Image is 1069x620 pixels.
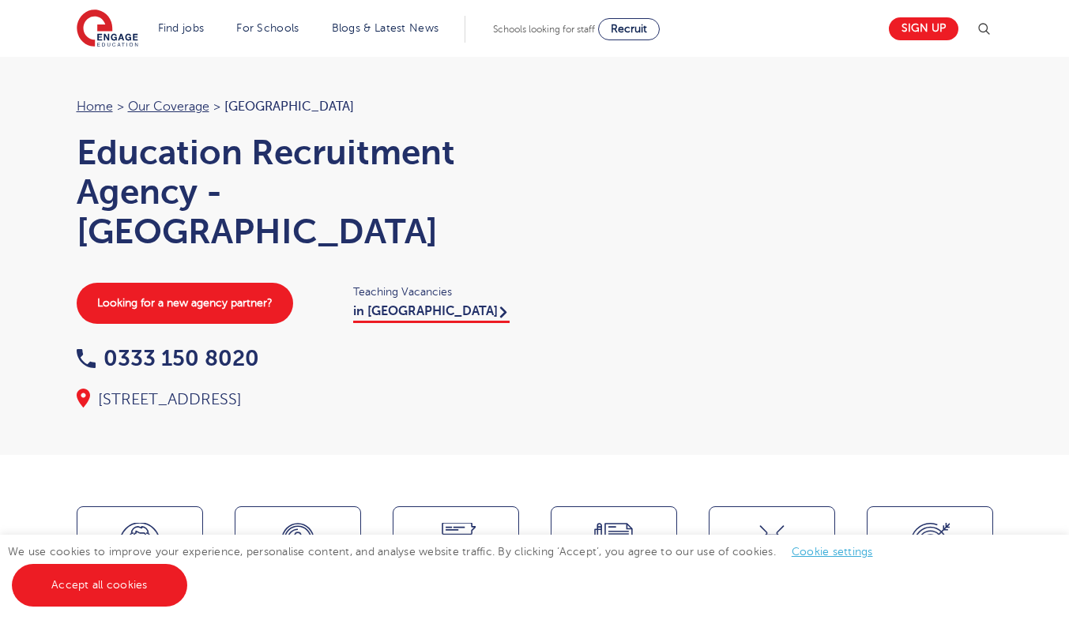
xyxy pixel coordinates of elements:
a: Find jobs [158,22,205,34]
a: For Schools [236,22,299,34]
span: Schools looking for staff [493,24,595,35]
a: Sign up [889,17,958,40]
a: Blogs & Latest News [332,22,439,34]
span: > [213,100,220,114]
a: Our coverage [128,100,209,114]
nav: breadcrumb [77,96,519,117]
h1: Education Recruitment Agency - [GEOGRAPHIC_DATA] [77,133,519,251]
div: [STREET_ADDRESS] [77,389,519,411]
span: > [117,100,124,114]
span: Recruit [611,23,647,35]
a: Cookie settings [792,546,873,558]
span: [GEOGRAPHIC_DATA] [224,100,354,114]
a: in [GEOGRAPHIC_DATA] [353,304,510,323]
a: Accept all cookies [12,564,187,607]
a: Home [77,100,113,114]
span: We use cookies to improve your experience, personalise content, and analyse website traffic. By c... [8,546,889,591]
a: Looking for a new agency partner? [77,283,293,324]
span: Teaching Vacancies [353,283,519,301]
a: 0333 150 8020 [77,346,259,370]
a: Recruit [598,18,660,40]
img: Engage Education [77,9,138,49]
